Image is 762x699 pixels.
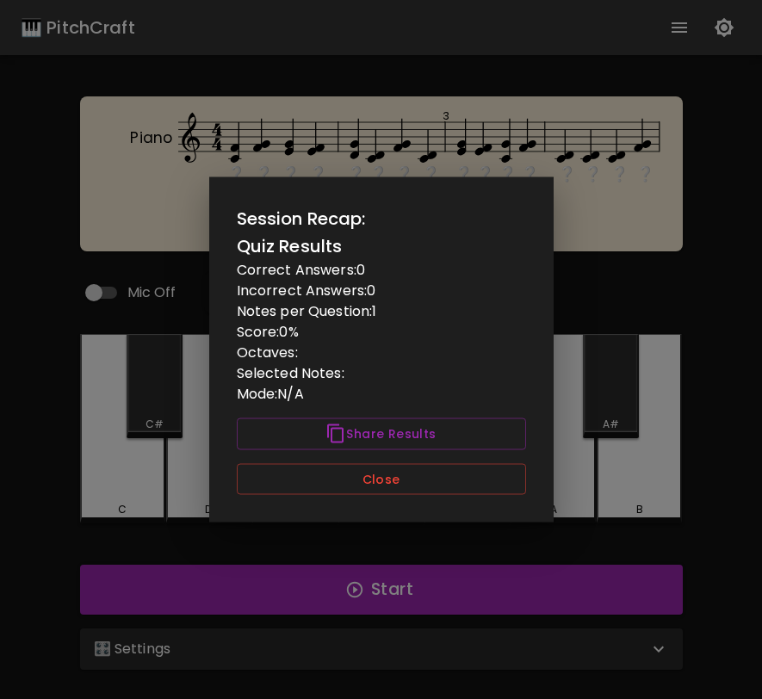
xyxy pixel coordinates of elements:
p: Notes per Question: 1 [237,301,526,322]
p: Score: 0 % [237,322,526,343]
p: Correct Answers: 0 [237,260,526,281]
p: Mode: N/A [237,384,526,405]
button: Share Results [237,418,526,450]
button: Close [237,463,526,495]
p: Octaves: [237,343,526,363]
p: Selected Notes: [237,363,526,384]
h6: Quiz Results [237,232,526,260]
p: Incorrect Answers: 0 [237,281,526,301]
h2: Session Recap: [237,205,526,232]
